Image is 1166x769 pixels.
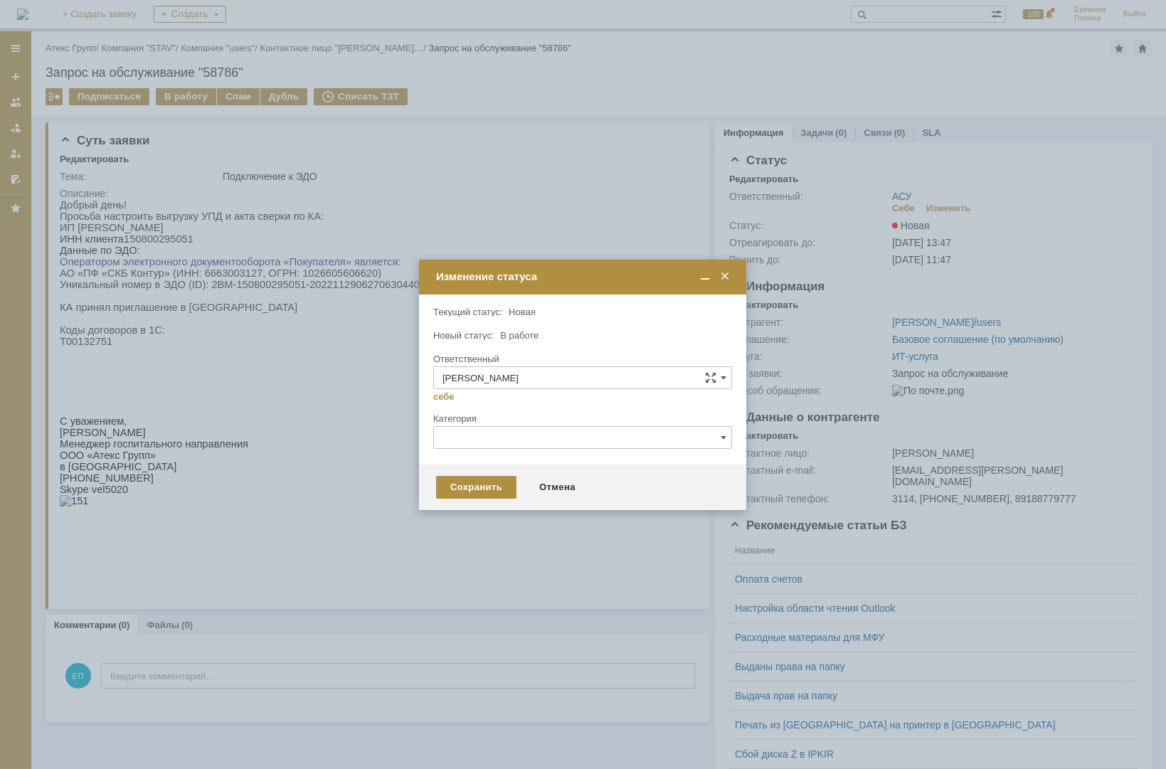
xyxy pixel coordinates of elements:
[433,414,729,423] div: Категория
[500,330,539,341] span: В работе
[718,270,732,283] span: Закрыть
[705,372,716,383] span: Сложная форма
[433,307,502,317] label: Текущий статус:
[436,270,732,283] div: Изменение статуса
[698,270,712,283] span: Свернуть (Ctrl + M)
[433,330,494,341] label: Новый статус:
[433,354,729,364] div: Ответственный
[433,391,455,403] a: себе
[509,307,536,317] span: Новая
